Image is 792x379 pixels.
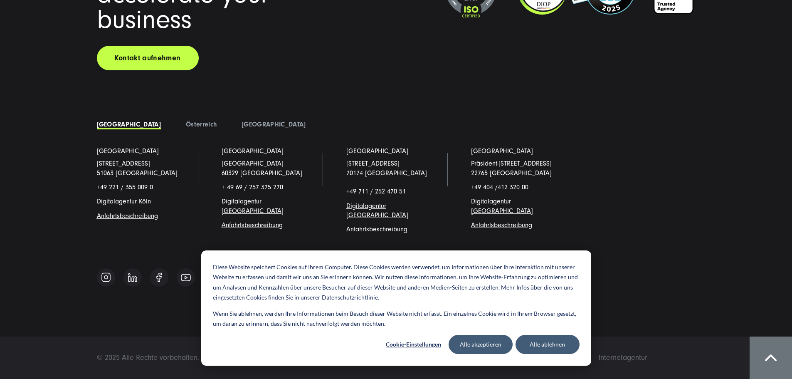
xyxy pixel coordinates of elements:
span: © 2025 Alle Rechte vorbehalten. [97,353,199,362]
a: Kontakt aufnehmen [97,46,199,70]
img: Follow us on Facebook [156,272,162,282]
span: +49 404 / [471,183,528,191]
img: Follow us on Instagram [101,272,111,282]
span: 412 320 00 [498,183,528,191]
a: Anfahrtsbeschreibung [97,212,158,220]
a: [GEOGRAPHIC_DATA] [97,121,161,128]
p: +49 221 / 355 009 0 [97,183,197,192]
img: Follow us on Youtube [181,274,191,281]
button: Cookie-Einstellungen [382,335,446,354]
a: Anfahrtsbeschreibung [346,225,407,233]
p: Diese Website speichert Cookies auf Ihrem Computer. Diese Cookies werden verwendet, um Informatio... [213,262,580,303]
a: [GEOGRAPHIC_DATA] [242,121,306,128]
a: Digitalagentur [GEOGRAPHIC_DATA] [222,198,284,214]
a: Anfahrtsbeschreibun [222,221,279,229]
a: n [148,198,151,205]
img: Follow us on Linkedin [128,273,137,282]
button: Alle akzeptieren [449,335,513,354]
button: Alle ablehnen [516,335,580,354]
a: Digitalagentur [GEOGRAPHIC_DATA] [471,198,533,214]
a: Digitalagentur Köl [97,198,148,205]
a: [GEOGRAPHIC_DATA] [471,146,533,156]
a: [STREET_ADDRESS] [97,160,150,167]
a: Österreich [186,121,217,128]
p: Präsident-[STREET_ADDRESS] 22765 [GEOGRAPHIC_DATA] [471,159,571,178]
a: [GEOGRAPHIC_DATA] [97,146,159,156]
a: Anfahrtsbeschreibung [471,221,532,229]
a: [GEOGRAPHIC_DATA] [346,146,408,156]
span: +49 711 / 252 470 51 [346,188,406,195]
a: [STREET_ADDRESS] [346,160,400,167]
p: Wenn Sie ablehnen, werden Ihre Informationen beim Besuch dieser Website nicht erfasst. Ein einzel... [213,309,580,329]
span: + 49 69 / 257 375 270 [222,183,283,191]
div: Cookie banner [201,250,591,366]
span: [GEOGRAPHIC_DATA] [222,160,284,167]
a: 60329 [GEOGRAPHIC_DATA] [222,169,302,177]
a: Digitalagentur [GEOGRAPHIC_DATA] [346,202,408,219]
span: Internetagentur [599,353,647,362]
a: 70174 [GEOGRAPHIC_DATA] [346,169,427,177]
span: g [222,221,283,229]
a: [GEOGRAPHIC_DATA] [222,146,284,156]
a: 51063 [GEOGRAPHIC_DATA] [97,169,178,177]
